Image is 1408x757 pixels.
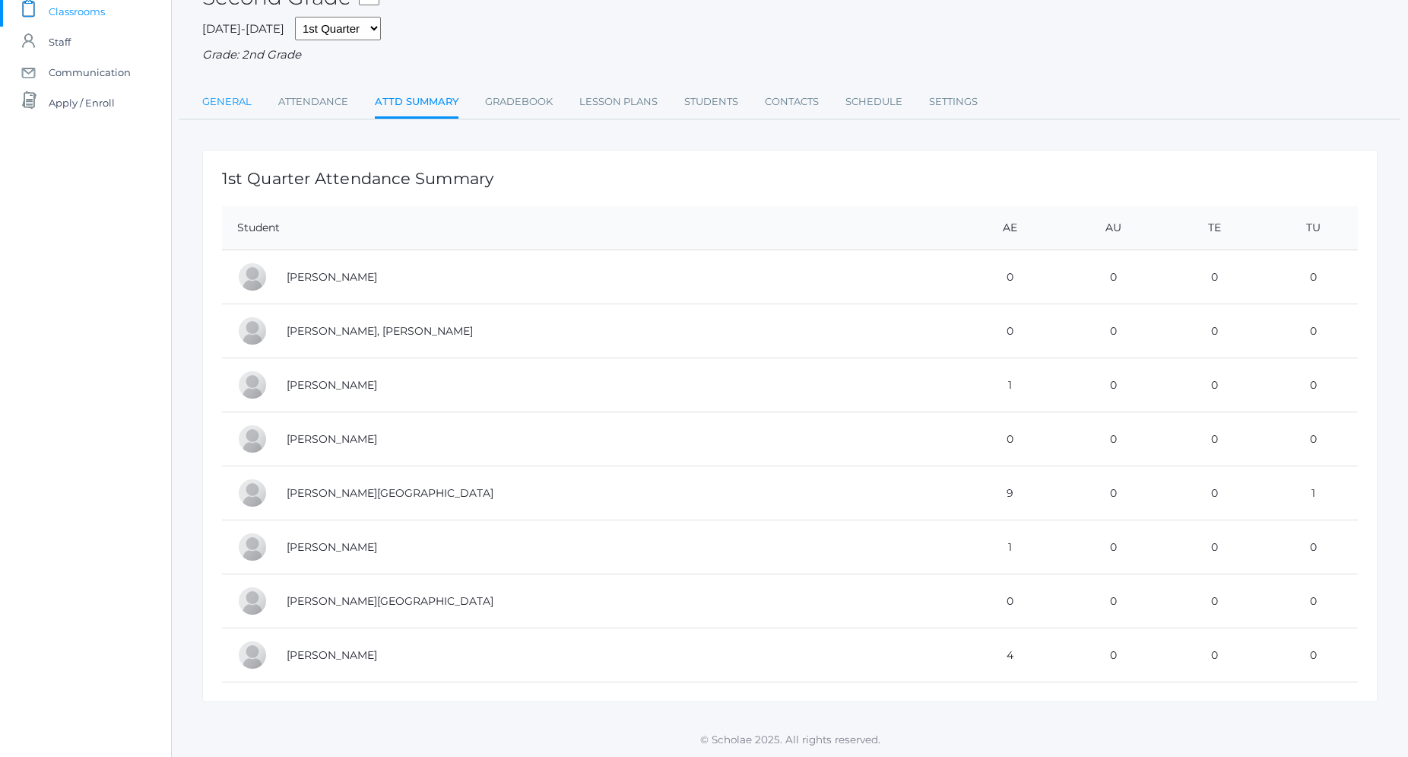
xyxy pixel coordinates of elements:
[1257,520,1358,574] td: 0
[1160,574,1257,628] td: 0
[1054,466,1160,520] td: 0
[1054,628,1160,682] td: 0
[222,206,953,250] th: Student
[1160,466,1257,520] td: 0
[287,486,493,500] a: [PERSON_NAME][GEOGRAPHIC_DATA]
[287,540,377,554] a: [PERSON_NAME]
[1160,358,1257,412] td: 0
[1054,206,1160,250] th: AU
[1160,520,1257,574] td: 0
[287,378,377,392] a: [PERSON_NAME]
[579,87,658,117] a: Lesson Plans
[202,87,252,117] a: General
[1257,358,1358,412] td: 0
[485,87,553,117] a: Gradebook
[202,46,1378,64] div: Grade: 2nd Grade
[1054,574,1160,628] td: 0
[1257,250,1358,304] td: 0
[1257,206,1358,250] th: TU
[278,87,348,117] a: Attendance
[237,316,268,346] div: Sullivan Clyne
[953,358,1054,412] td: 1
[49,27,71,57] span: Staff
[237,640,268,670] div: Hazel Zingerman
[287,270,377,284] a: [PERSON_NAME]
[1160,628,1257,682] td: 0
[1054,250,1160,304] td: 0
[1257,574,1358,628] td: 0
[172,732,1408,747] p: © Scholae 2025. All rights reserved.
[1257,412,1358,466] td: 0
[49,57,131,87] span: Communication
[1160,304,1257,358] td: 0
[1257,628,1358,682] td: 0
[237,262,268,292] div: Graham Bassett
[953,628,1054,682] td: 4
[953,520,1054,574] td: 1
[237,370,268,400] div: Macy Hardisty
[1054,304,1160,358] td: 0
[1257,466,1358,520] td: 1
[222,170,1358,187] h1: 1st Quarter Attendance Summary
[1160,250,1257,304] td: 0
[684,87,738,117] a: Students
[202,21,284,36] span: [DATE]-[DATE]
[1054,412,1160,466] td: 0
[49,87,115,118] span: Apply / Enroll
[1054,520,1160,574] td: 0
[845,87,902,117] a: Schedule
[287,432,377,446] a: [PERSON_NAME]
[953,574,1054,628] td: 0
[237,478,268,508] div: Kenton Nunez
[953,412,1054,466] td: 0
[287,594,493,608] a: [PERSON_NAME][GEOGRAPHIC_DATA]
[237,532,268,562] div: Greyson Reed
[1257,304,1358,358] td: 0
[237,424,268,454] div: Jacob Hjelm
[953,304,1054,358] td: 0
[375,87,458,119] a: Attd Summary
[237,586,268,616] div: Adelaide Stephens
[1160,412,1257,466] td: 0
[953,466,1054,520] td: 9
[287,648,377,662] a: [PERSON_NAME]
[929,87,978,117] a: Settings
[1160,206,1257,250] th: TE
[953,206,1054,250] th: AE
[1054,358,1160,412] td: 0
[953,250,1054,304] td: 0
[765,87,819,117] a: Contacts
[287,324,473,338] a: [PERSON_NAME], [PERSON_NAME]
